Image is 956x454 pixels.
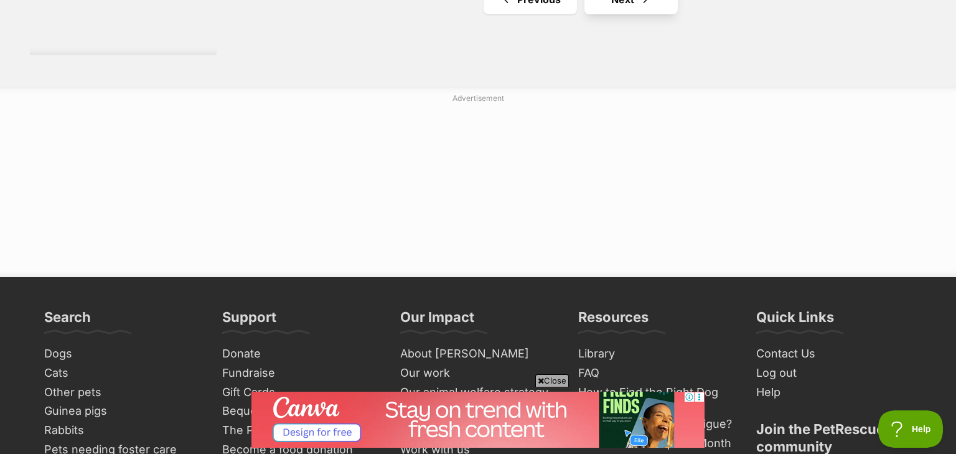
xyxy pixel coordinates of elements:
[222,308,276,333] h3: Support
[176,109,780,265] iframe: Advertisement
[573,344,739,364] a: Library
[535,374,569,387] span: Close
[578,308,649,333] h3: Resources
[400,308,474,333] h3: Our Impact
[44,308,91,333] h3: Search
[756,308,834,333] h3: Quick Links
[217,364,383,383] a: Fundraise
[39,402,205,421] a: Guinea pigs
[751,364,917,383] a: Log out
[751,344,917,364] a: Contact Us
[217,383,383,402] a: Gift Cards
[39,383,205,402] a: Other pets
[39,344,205,364] a: Dogs
[39,364,205,383] a: Cats
[751,383,917,402] a: Help
[39,421,205,440] a: Rabbits
[395,383,561,402] a: Our animal welfare strategy
[217,421,383,440] a: The PetRescue Bookshop
[217,344,383,364] a: Donate
[395,364,561,383] a: Our work
[878,410,944,448] iframe: Help Scout Beacon - Open
[251,392,705,448] iframe: Advertisement
[573,383,739,415] a: How to Find the Right Dog Trainer
[573,364,739,383] a: FAQ
[395,344,561,364] a: About [PERSON_NAME]
[217,402,383,421] a: Bequests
